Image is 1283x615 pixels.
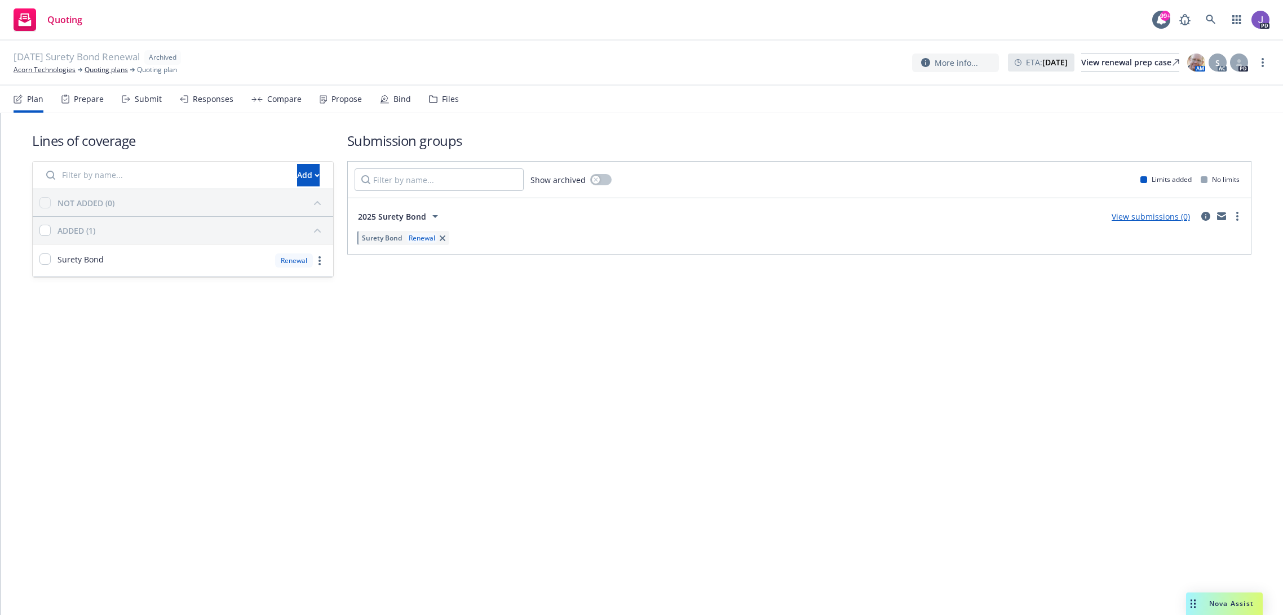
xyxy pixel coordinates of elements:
span: Nova Assist [1209,599,1254,608]
span: Surety Bond [57,253,104,265]
span: S [1215,57,1220,69]
a: more [1231,210,1244,223]
div: NOT ADDED (0) [57,197,114,209]
span: Surety Bond [362,233,402,243]
a: mail [1215,210,1228,223]
div: ADDED (1) [57,225,95,237]
img: photo [1251,11,1269,29]
span: ETA : [1026,56,1068,68]
a: View renewal prep case [1081,54,1179,72]
button: NOT ADDED (0) [57,194,326,212]
div: Responses [193,95,233,104]
a: Quoting [9,4,87,35]
button: Add [297,164,320,186]
h1: Lines of coverage [32,131,334,150]
button: ADDED (1) [57,221,326,239]
div: Compare [267,95,302,104]
div: Drag to move [1186,592,1200,615]
a: more [313,254,326,268]
div: Add [297,164,320,186]
span: Quoting plan [137,65,177,75]
span: Quoting [47,15,82,24]
a: Quoting plans [85,65,128,75]
div: Submit [135,95,162,104]
input: Filter by name... [39,164,290,186]
span: More info... [935,57,978,69]
div: Bind [393,95,411,104]
a: more [1256,56,1269,69]
div: View renewal prep case [1081,54,1179,71]
a: circleInformation [1199,210,1213,223]
a: View submissions (0) [1112,211,1190,222]
div: Limits added [1140,175,1192,184]
strong: [DATE] [1042,57,1068,68]
div: No limits [1201,175,1240,184]
a: Switch app [1226,8,1248,31]
a: Search [1200,8,1222,31]
div: Renewal [406,233,437,243]
button: 2025 Surety Bond [355,205,445,228]
div: 99+ [1160,11,1170,21]
input: Filter by name... [355,168,524,191]
div: Propose [331,95,362,104]
span: 2025 Surety Bond [358,211,426,222]
span: [DATE] Surety Bond Renewal [14,50,140,65]
div: Renewal [275,253,313,268]
button: More info... [912,54,999,72]
span: Show archived [530,174,586,186]
div: Plan [27,95,43,104]
a: Acorn Technologies [14,65,76,75]
button: Nova Assist [1186,592,1263,615]
span: Archived [149,52,176,63]
img: photo [1187,54,1205,72]
a: Report a Bug [1174,8,1196,31]
div: Files [442,95,459,104]
h1: Submission groups [347,131,1251,150]
div: Prepare [74,95,104,104]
